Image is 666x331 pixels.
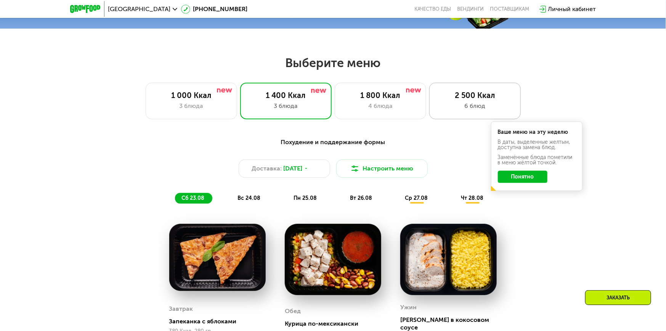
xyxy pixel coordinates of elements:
span: [GEOGRAPHIC_DATA] [108,6,171,12]
div: 3 блюда [154,101,229,111]
div: В даты, выделенные желтым, доступна замена блюд. [498,140,576,150]
div: 4 блюда [343,101,418,111]
div: Личный кабинет [548,5,596,14]
button: Настроить меню [336,159,428,178]
a: Качество еды [415,6,451,12]
div: Ваше меню на эту неделю [498,130,576,135]
div: Завтрак [169,303,193,315]
div: 3 блюда [248,101,324,111]
span: Доставка: [252,164,282,173]
div: 6 блюд [437,101,513,111]
div: 1 000 Ккал [154,91,229,100]
span: вс 24.08 [238,195,260,201]
div: 1 800 Ккал [343,91,418,100]
div: Курица по-мексикански [285,320,387,328]
div: Ужин [400,302,417,313]
h2: Выберите меню [24,55,642,71]
div: поставщикам [490,6,530,12]
span: ср 27.08 [405,195,428,201]
a: Вендинги [457,6,484,12]
span: чт 28.08 [461,195,483,201]
span: сб 23.08 [182,195,205,201]
span: вт 26.08 [350,195,372,201]
span: [DATE] [283,164,302,173]
div: 1 400 Ккал [248,91,324,100]
div: Запеканка с яблоками [169,318,272,325]
span: пн 25.08 [294,195,317,201]
a: [PHONE_NUMBER] [181,5,248,14]
button: Понятно [498,171,547,183]
div: Обед [285,305,301,317]
div: Заказать [585,290,651,305]
div: 2 500 Ккал [437,91,513,100]
div: Заменённые блюда пометили в меню жёлтой точкой. [498,155,576,165]
div: Похудение и поддержание формы [108,138,559,147]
